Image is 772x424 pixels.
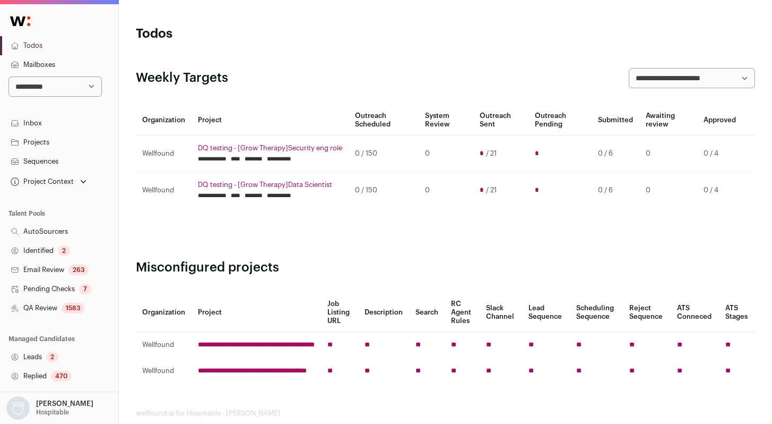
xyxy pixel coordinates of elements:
th: Slack Channel [480,293,522,332]
th: Search [409,293,445,332]
td: 0 [419,135,473,172]
th: Outreach Sent [473,105,528,135]
th: Organization [136,293,192,332]
th: System Review [419,105,473,135]
td: 0 / 150 [349,135,419,172]
td: Wellfound [136,135,192,172]
td: 0 [419,172,473,209]
th: Project [192,293,321,332]
td: 0 / 150 [349,172,419,209]
h2: Weekly Targets [136,70,228,87]
p: [PERSON_NAME] [36,400,93,408]
div: 7 [79,284,91,294]
td: Wellfound [136,332,192,358]
a: DQ testing - [Grow Therapy]Security eng role [198,144,342,152]
td: 0 / 6 [592,172,639,209]
th: Awaiting review [639,105,697,135]
span: / 21 [486,149,497,158]
th: Job Listing URL [321,293,358,332]
td: Wellfound [136,358,192,384]
div: 2 [58,245,70,256]
td: 0 / 4 [697,172,742,209]
h2: Misconfigured projects [136,259,755,276]
img: nopic.png [6,396,30,420]
th: Organization [136,105,192,135]
div: 1583 [62,303,84,313]
td: 0 [639,135,697,172]
th: ATS Conneced [671,293,719,332]
div: 470 [51,371,72,381]
th: Description [358,293,409,332]
img: Wellfound [4,11,36,32]
p: Hospitable [36,408,69,417]
td: 0 [639,172,697,209]
th: Lead Sequence [522,293,569,332]
th: Project [192,105,349,135]
td: Wellfound [136,172,192,209]
h1: Todos [136,26,342,43]
a: DQ testing - [Grow Therapy]Data Scientist [198,181,342,189]
th: Scheduling Sequence [570,293,623,332]
footer: wellfound:ai for Hospitable - [PERSON_NAME] [136,409,755,418]
th: Outreach Pending [528,105,592,135]
th: ATS Stages [719,293,755,332]
button: Open dropdown [8,174,89,189]
th: Reject Sequence [623,293,671,332]
th: Submitted [592,105,639,135]
div: Project Context [8,177,74,186]
th: Outreach Scheduled [349,105,419,135]
span: / 21 [486,186,497,194]
div: 263 [68,265,89,275]
th: Approved [697,105,742,135]
div: 2 [46,352,58,362]
td: 0 / 6 [592,135,639,172]
th: RC Agent Rules [445,293,480,332]
td: 0 / 4 [697,135,742,172]
button: Open dropdown [4,396,96,420]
